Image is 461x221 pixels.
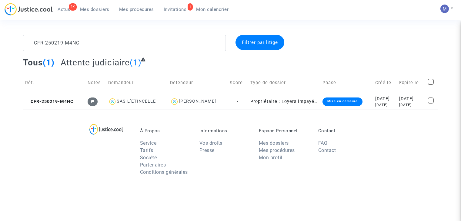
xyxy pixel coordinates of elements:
[43,58,55,68] span: (1)
[140,169,188,175] a: Conditions générales
[69,3,77,11] div: 2K
[375,102,395,107] div: [DATE]
[259,155,282,160] a: Mon profil
[140,155,157,160] a: Société
[140,140,157,146] a: Service
[85,72,106,94] td: Notes
[140,162,166,168] a: Partenaires
[248,94,320,110] td: Propriétaire : Loyers impayés/Charges impayées
[191,5,233,14] a: Mon calendrier
[53,5,75,14] a: 2KActus
[130,58,142,68] span: (1)
[399,102,423,107] div: [DATE]
[199,128,250,134] p: Informations
[23,58,43,68] span: Tous
[237,99,239,104] span: -
[399,96,423,102] div: [DATE]
[259,147,295,153] a: Mes procédures
[61,58,130,68] span: Attente judiciaire
[170,97,179,106] img: icon-user.svg
[168,72,228,94] td: Defendeur
[89,124,123,135] img: logo-lg.svg
[318,140,328,146] a: FAQ
[318,128,369,134] p: Contact
[199,147,215,153] a: Presse
[373,72,397,94] td: Créé le
[397,72,426,94] td: Expire le
[228,72,248,94] td: Score
[248,72,320,94] td: Type de dossier
[23,72,85,94] td: Réf.
[75,5,114,14] a: Mes dossiers
[108,97,117,106] img: icon-user.svg
[25,99,73,104] span: CFR-250219-M4NC
[318,147,336,153] a: Contact
[259,140,289,146] a: Mes dossiers
[375,96,395,102] div: [DATE]
[114,5,159,14] a: Mes procédures
[179,99,216,104] div: [PERSON_NAME]
[196,7,229,12] span: Mon calendrier
[117,99,156,104] div: SAS L'ETINCELLE
[80,7,109,12] span: Mes dossiers
[320,72,373,94] td: Phase
[58,7,70,12] span: Actus
[322,97,362,106] div: Mise en demeure
[140,128,190,134] p: À Propos
[159,5,192,14] a: 1Invitations
[242,40,278,45] span: Filtrer par litige
[199,140,222,146] a: Vos droits
[119,7,154,12] span: Mes procédures
[259,128,309,134] p: Espace Personnel
[188,3,193,11] div: 1
[440,5,449,13] img: AAcHTtesyyZjLYJxzrkRG5BOJsapQ6nO-85ChvdZAQ62n80C=s96-c
[140,147,153,153] a: Tarifs
[164,7,187,12] span: Invitations
[106,72,168,94] td: Demandeur
[5,3,53,15] img: jc-logo.svg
